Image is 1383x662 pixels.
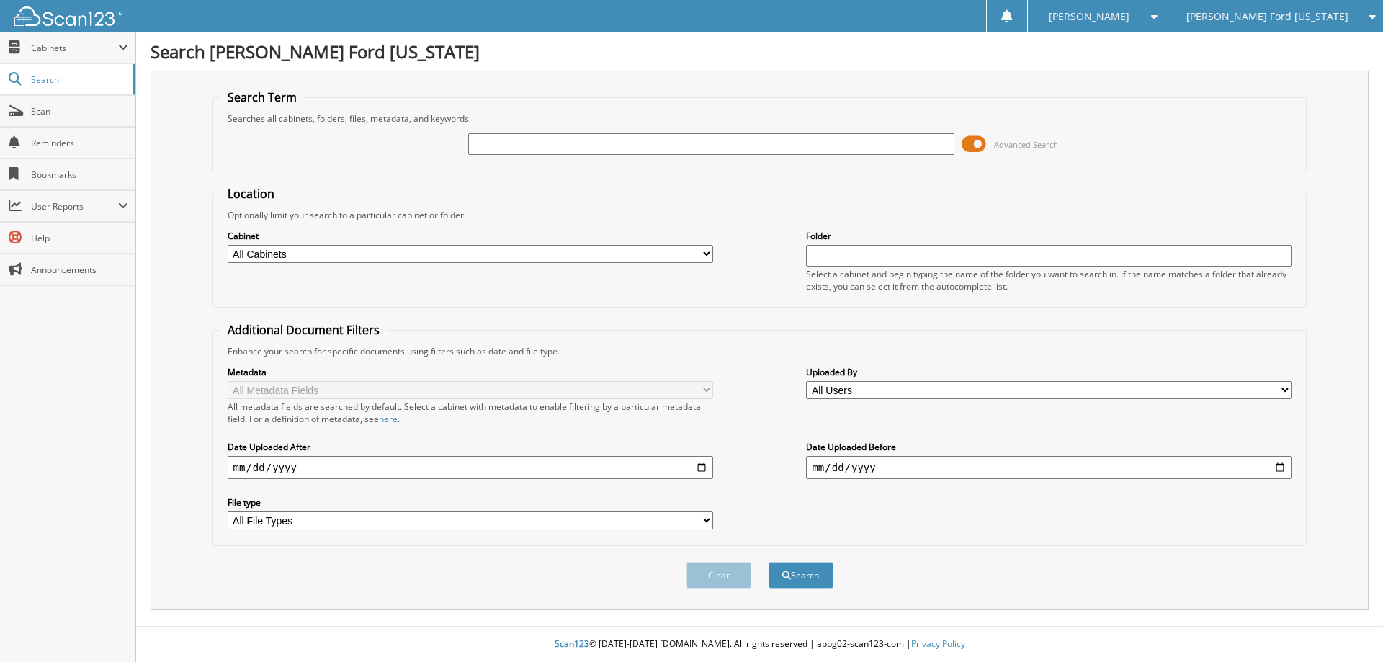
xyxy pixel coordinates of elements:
[31,264,128,276] span: Announcements
[228,366,713,378] label: Metadata
[31,105,128,117] span: Scan
[136,627,1383,662] div: © [DATE]-[DATE] [DOMAIN_NAME]. All rights reserved | appg02-scan123-com |
[220,186,282,202] legend: Location
[806,366,1292,378] label: Uploaded By
[228,230,713,242] label: Cabinet
[228,401,713,425] div: All metadata fields are searched by default. Select a cabinet with metadata to enable filtering b...
[31,137,128,149] span: Reminders
[228,496,713,509] label: File type
[228,456,713,479] input: start
[220,89,304,105] legend: Search Term
[31,73,126,86] span: Search
[31,232,128,244] span: Help
[1186,12,1348,21] span: [PERSON_NAME] Ford [US_STATE]
[31,42,118,54] span: Cabinets
[806,456,1292,479] input: end
[555,638,589,650] span: Scan123
[228,441,713,453] label: Date Uploaded After
[31,169,128,181] span: Bookmarks
[994,139,1058,150] span: Advanced Search
[769,562,833,589] button: Search
[806,230,1292,242] label: Folder
[220,345,1299,357] div: Enhance your search for specific documents using filters such as date and file type.
[220,322,387,338] legend: Additional Document Filters
[220,209,1299,221] div: Optionally limit your search to a particular cabinet or folder
[806,441,1292,453] label: Date Uploaded Before
[220,112,1299,125] div: Searches all cabinets, folders, files, metadata, and keywords
[151,40,1369,63] h1: Search [PERSON_NAME] Ford [US_STATE]
[806,268,1292,292] div: Select a cabinet and begin typing the name of the folder you want to search in. If the name match...
[686,562,751,589] button: Clear
[31,200,118,213] span: User Reports
[1049,12,1129,21] span: [PERSON_NAME]
[379,413,398,425] a: here
[14,6,122,26] img: scan123-logo-white.svg
[911,638,965,650] a: Privacy Policy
